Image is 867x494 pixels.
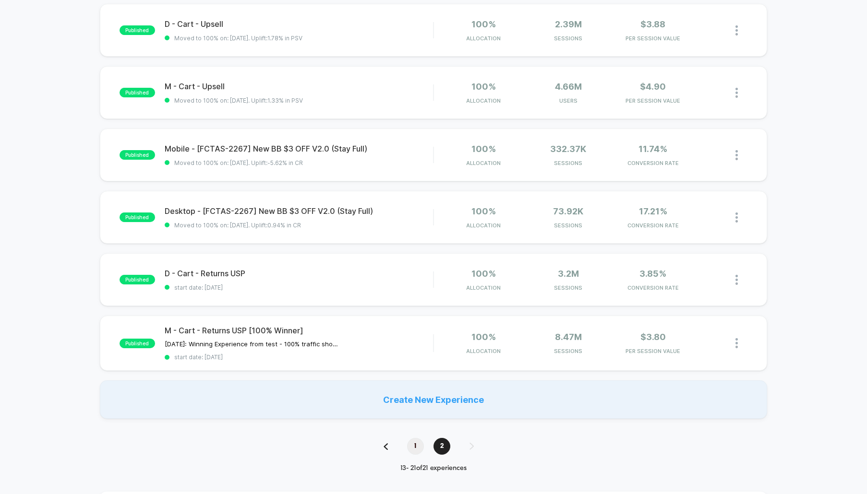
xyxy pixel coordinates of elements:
[174,35,302,42] span: Moved to 100% on: [DATE] . Uplift: 1.78% in PSV
[735,88,738,98] img: close
[165,326,433,335] span: M - Cart - Returns USP [100% Winner]
[640,332,666,342] span: $3.80
[165,82,433,91] span: M - Cart - Upsell
[555,332,582,342] span: 8.47M
[100,380,768,419] div: Create New Experience
[407,438,424,455] span: 1
[471,19,496,29] span: 100%
[640,82,666,92] span: $4.90
[165,340,343,348] span: [DATE]: Winning Experience from test - 100% traffic showing winner
[120,88,155,97] span: published
[613,222,693,229] span: CONVERSION RATE
[639,269,666,279] span: 3.85%
[638,144,667,154] span: 11.74%
[433,438,450,455] span: 2
[735,338,738,348] img: close
[165,353,433,361] span: start date: [DATE]
[120,212,155,222] span: published
[528,35,608,42] span: Sessions
[466,222,501,229] span: Allocation
[558,269,579,279] span: 3.2M
[555,19,582,29] span: 2.39M
[471,332,496,342] span: 100%
[555,82,582,92] span: 4.66M
[471,82,496,92] span: 100%
[613,160,693,166] span: CONVERSION RATE
[165,144,433,153] span: Mobile - [FCTAS-2267] New BB $3 OFF V2.0 (Stay Full)
[466,160,501,166] span: Allocation
[466,348,501,354] span: Allocation
[528,97,608,104] span: Users
[550,144,586,154] span: 332.37k
[528,284,608,291] span: Sessions
[735,150,738,160] img: close
[174,159,303,166] span: Moved to 100% on: [DATE] . Uplift: -5.62% in CR
[528,348,608,354] span: Sessions
[120,275,155,284] span: published
[374,464,493,472] div: 13 - 21 of 21 experiences
[639,206,667,216] span: 17.21%
[471,269,496,279] span: 100%
[640,19,665,29] span: $3.88
[471,206,496,216] span: 100%
[613,284,693,291] span: CONVERSION RATE
[120,25,155,35] span: published
[165,269,433,278] span: D - Cart - Returns USP
[165,284,433,291] span: start date: [DATE]
[553,206,583,216] span: 73.92k
[174,97,303,104] span: Moved to 100% on: [DATE] . Uplift: 1.33% in PSV
[466,284,501,291] span: Allocation
[735,25,738,35] img: close
[471,144,496,154] span: 100%
[528,222,608,229] span: Sessions
[613,97,693,104] span: PER SESSION VALUE
[466,97,501,104] span: Allocation
[120,150,155,160] span: published
[466,35,501,42] span: Allocation
[735,212,738,223] img: close
[613,35,693,42] span: PER SESSION VALUE
[120,339,155,348] span: published
[384,443,388,450] img: pagination back
[735,275,738,285] img: close
[165,19,433,29] span: D - Cart - Upsell
[165,206,433,216] span: Desktop - [FCTAS-2267] New BB $3 OFF V2.0 (Stay Full)
[174,222,301,229] span: Moved to 100% on: [DATE] . Uplift: 0.94% in CR
[613,348,693,354] span: PER SESSION VALUE
[528,160,608,166] span: Sessions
